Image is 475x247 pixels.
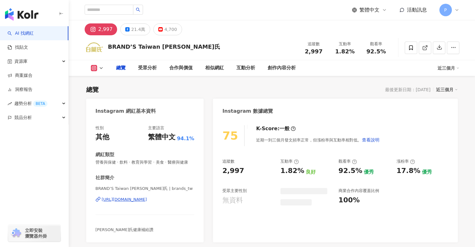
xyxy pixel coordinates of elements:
span: 競品分析 [14,111,32,125]
span: 活動訊息 [407,7,427,13]
div: 觀看率 [339,159,357,164]
span: P [444,7,447,13]
div: 2,997 [222,166,244,176]
div: 近三個月 [438,63,459,73]
a: searchAI 找網紅 [7,30,34,37]
div: 追蹤數 [302,41,326,47]
span: 趨勢分析 [14,96,47,111]
span: 92.5% [366,48,386,55]
div: 互動率 [280,159,299,164]
div: 網紅類型 [96,151,114,158]
div: 優秀 [364,169,374,175]
div: 互動分析 [236,64,255,72]
div: 優秀 [422,169,432,175]
div: 性別 [96,125,104,131]
div: 100% [339,195,360,205]
div: 一般 [280,125,289,132]
div: 互動率 [333,41,357,47]
a: 商案媒合 [7,72,32,79]
img: logo [5,8,38,21]
a: chrome extension立即安裝 瀏覽器外掛 [8,225,61,242]
div: 主要語言 [148,125,164,131]
button: 21.4萬 [120,23,150,35]
span: 2,997 [305,48,323,55]
span: rise [7,101,12,106]
img: chrome extension [10,228,22,238]
div: 最後更新日期：[DATE] [385,87,430,92]
div: 2,997 [98,25,113,34]
div: 漲粉率 [397,159,415,164]
span: 94.1% [177,135,195,142]
div: 17.8% [397,166,420,176]
span: 營養與保健 · 飲料 · 教育與學習 · 美食 · 醫療與健康 [96,160,195,165]
div: 近三個月 [436,86,458,94]
div: 相似網紅 [205,64,224,72]
div: 追蹤數 [222,159,235,164]
div: 商業合作內容覆蓋比例 [339,188,379,194]
div: [URL][DOMAIN_NAME] [102,197,147,202]
div: 4,700 [164,25,177,34]
div: 良好 [306,169,316,175]
div: 繁體中文 [148,132,176,142]
div: 總覽 [86,85,99,94]
span: 查看說明 [362,137,379,142]
a: 找貼文 [7,44,28,51]
div: BETA [33,101,47,107]
div: Instagram 網紅基本資料 [96,108,156,115]
div: K-Score : [256,125,296,132]
button: 2,997 [85,23,117,35]
img: KOL Avatar [85,38,103,57]
a: 洞察報告 [7,86,32,93]
div: 1.82% [280,166,304,176]
div: 觀看率 [364,41,388,47]
span: [PERSON_NAME]氏健康補給讚 [96,227,154,232]
span: BRAND’S Taiwan [PERSON_NAME]氏 | brands_tw [96,186,195,191]
div: 合作與價值 [169,64,193,72]
div: 其他 [96,132,109,142]
div: 受眾主要性別 [222,188,247,194]
div: 無資料 [222,195,243,205]
div: 75 [222,129,238,142]
button: 查看說明 [362,134,380,146]
button: 4,700 [153,23,182,35]
span: 立即安裝 瀏覽器外掛 [25,228,47,239]
div: 總覽 [116,64,126,72]
div: 92.5% [339,166,362,176]
div: 社群簡介 [96,175,114,181]
a: [URL][DOMAIN_NAME] [96,197,195,202]
div: 近期一到三個月發文頻率正常，但漲粉率與互動率相對低。 [256,134,380,146]
span: 繁體中文 [359,7,379,13]
div: 21.4萬 [131,25,145,34]
span: 資源庫 [14,54,27,68]
div: 創作內容分析 [268,64,296,72]
div: 受眾分析 [138,64,157,72]
div: BRAND’S Taiwan [PERSON_NAME]氏 [108,43,220,51]
div: Instagram 數據總覽 [222,108,273,115]
span: 1.82% [335,48,354,55]
span: search [136,7,140,12]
